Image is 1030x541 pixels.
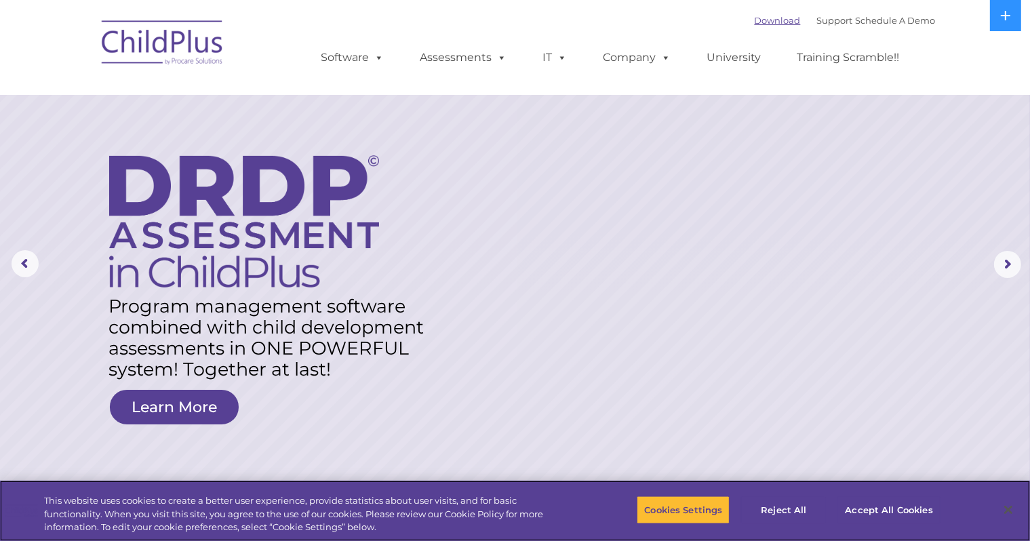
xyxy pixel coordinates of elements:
[530,44,581,71] a: IT
[189,145,246,155] span: Phone number
[590,44,685,71] a: Company
[784,44,913,71] a: Training Scramble!!
[755,15,801,26] a: Download
[108,296,438,380] rs-layer: Program management software combined with child development assessments in ONE POWERFUL system! T...
[837,496,940,524] button: Accept All Cookies
[817,15,853,26] a: Support
[110,390,239,424] a: Learn More
[109,155,379,287] img: DRDP Assessment in ChildPlus
[95,11,231,79] img: ChildPlus by Procare Solutions
[993,495,1023,525] button: Close
[741,496,826,524] button: Reject All
[44,494,566,534] div: This website uses cookies to create a better user experience, provide statistics about user visit...
[856,15,936,26] a: Schedule A Demo
[637,496,730,524] button: Cookies Settings
[694,44,775,71] a: University
[755,15,936,26] font: |
[308,44,398,71] a: Software
[407,44,521,71] a: Assessments
[189,89,230,100] span: Last name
